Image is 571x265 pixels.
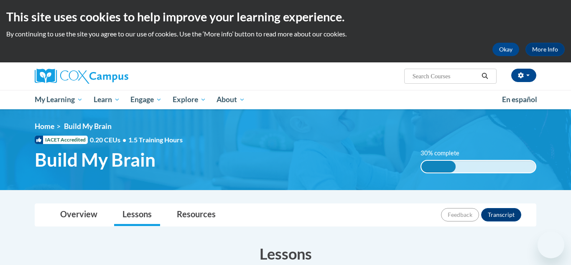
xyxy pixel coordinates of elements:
div: 30% [421,161,456,172]
h2: This site uses cookies to help improve your learning experience. [6,8,565,25]
div: Main menu [22,90,549,109]
span: • [122,136,126,144]
p: By continuing to use the site you agree to our use of cookies. Use the ‘More info’ button to read... [6,29,565,39]
span: Build My Brain [64,122,112,131]
a: Resources [168,204,224,226]
span: Learn [94,95,120,105]
a: Cox Campus [35,69,194,84]
span: Engage [130,95,162,105]
label: 30% complete [421,149,469,158]
span: Build My Brain [35,149,155,171]
a: Lessons [114,204,160,226]
a: Overview [52,204,106,226]
input: Search Courses [412,71,479,81]
span: Explore [173,95,206,105]
a: En español [497,91,543,108]
iframe: Button to launch messaging window [538,232,564,258]
a: About [212,90,251,109]
a: Engage [125,90,167,109]
button: Transcript [481,208,521,221]
button: Feedback [441,208,479,221]
a: Learn [88,90,125,109]
span: IACET Accredited [35,136,88,144]
button: Okay [492,43,519,56]
span: 1.5 Training Hours [128,136,183,144]
img: Cox Campus [35,69,128,84]
a: More Info [525,43,565,56]
span: 0.20 CEUs [90,135,128,144]
a: My Learning [29,90,88,109]
span: My Learning [35,95,83,105]
a: Explore [167,90,212,109]
h3: Lessons [35,243,536,264]
span: About [217,95,245,105]
span: En español [502,95,537,104]
button: Account Settings [511,69,536,82]
button: Search [479,71,491,81]
a: Home [35,122,54,131]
